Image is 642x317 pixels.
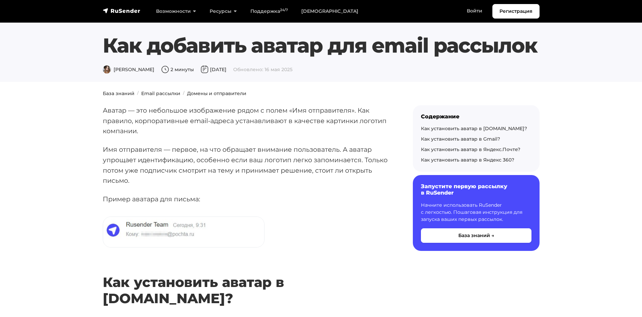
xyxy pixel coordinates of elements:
[103,217,264,247] img: Пример аватара в рассылке
[492,4,540,19] a: Регистрация
[201,66,226,73] span: [DATE]
[421,183,531,196] h6: Запустите первую рассылку в RuSender
[233,66,293,73] span: Обновлено: 16 мая 2025
[161,65,169,74] img: Время чтения
[413,175,540,251] a: Запустите первую рассылку в RuSender Начните использовать RuSender с легкостью. Пошаговая инструк...
[421,113,531,120] div: Содержание
[187,90,246,96] a: Домены и отправители
[103,33,540,58] h1: Как добавить аватар для email рассылок
[103,144,391,186] p: Имя отправителя — первое, на что обращает внимание пользователь. А аватар упрощает идентификацию,...
[149,4,203,18] a: Возможности
[141,90,180,96] a: Email рассылки
[103,7,141,14] img: RuSender
[421,146,520,152] a: Как установить аватар в Яндекс.Почте?
[460,4,489,18] a: Войти
[421,228,531,243] button: База знаний →
[421,136,500,142] a: Как установить аватар в Gmail?
[103,194,391,204] p: Пример аватара для письма:
[421,202,531,223] p: Начните использовать RuSender с легкостью. Пошаговая инструкция для запуска ваших первых рассылок.
[201,65,209,74] img: Дата публикации
[103,254,391,307] h2: Как установить аватар в [DOMAIN_NAME]?
[103,90,134,96] a: База знаний
[103,105,391,136] p: Аватар — это небольшое изображение рядом с полем «Имя отправителя». Как правило, корпоративные em...
[161,66,194,73] span: 2 минуты
[295,4,365,18] a: [DEMOGRAPHIC_DATA]
[99,90,544,97] nav: breadcrumb
[421,157,514,163] a: Как установить аватар в Яндекс 360?
[203,4,244,18] a: Ресурсы
[244,4,295,18] a: Поддержка24/7
[421,125,527,132] a: Как установить аватар в [DOMAIN_NAME]?
[280,8,288,12] sup: 24/7
[103,66,154,73] span: [PERSON_NAME]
